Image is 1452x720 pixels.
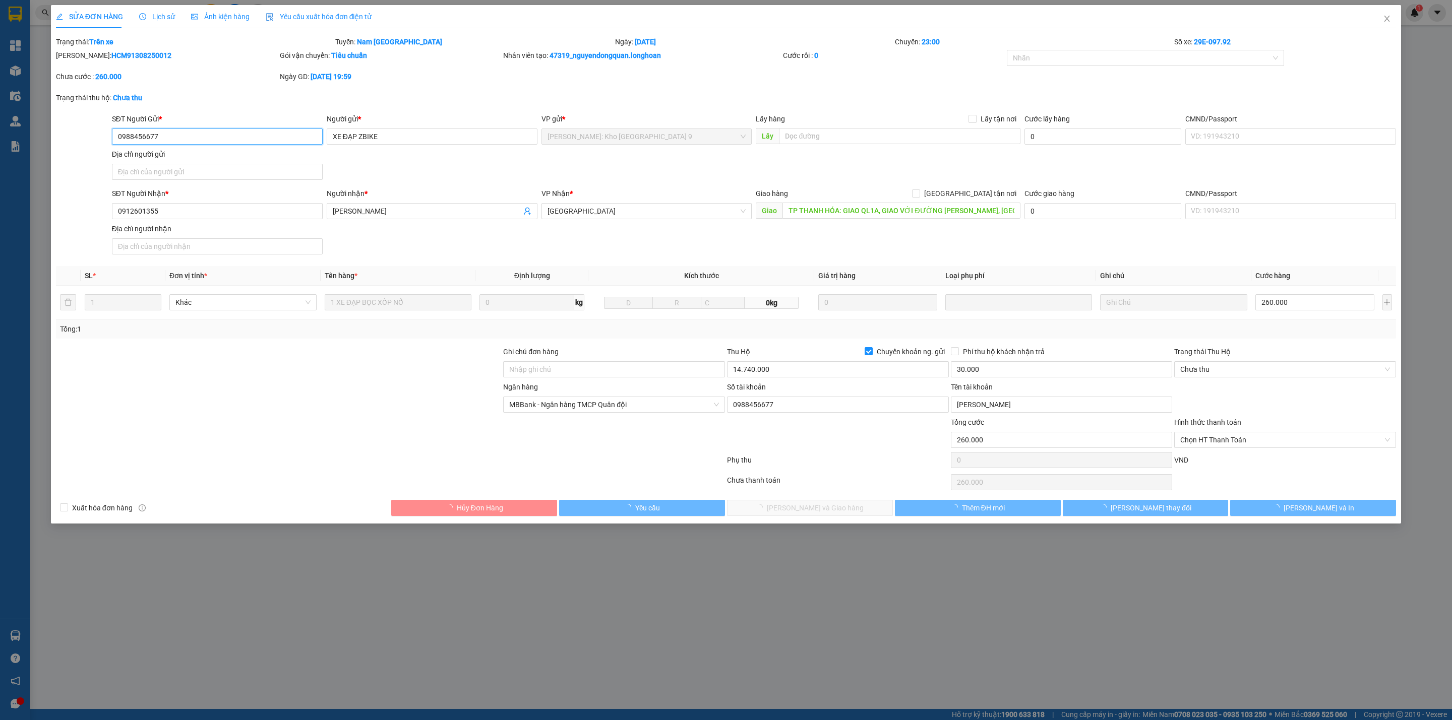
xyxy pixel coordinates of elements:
b: Tiêu chuẩn [331,51,367,59]
span: loading [446,504,457,511]
div: Địa chỉ người gửi [112,149,323,160]
span: VND [1174,456,1188,464]
input: 0 [818,294,937,310]
span: Định lượng [514,272,550,280]
span: Kích thước [684,272,719,280]
input: Dọc đường [782,203,1020,219]
span: Giao [756,203,782,219]
span: Khác [175,295,311,310]
div: Chưa thanh toán [726,475,950,492]
b: 0 [814,51,818,59]
span: clock-circle [139,13,146,20]
input: Địa chỉ của người gửi [112,164,323,180]
span: SL [85,272,93,280]
button: Thêm ĐH mới [895,500,1061,516]
div: Tổng: 1 [60,323,560,335]
b: 260.000 [95,73,122,81]
span: info-circle [139,504,146,511]
button: [PERSON_NAME] và In [1230,500,1396,516]
b: [DATE] [635,38,656,46]
div: Gói vận chuyển: [280,50,502,61]
b: 23:00 [922,38,940,46]
div: Ngày: [614,36,894,47]
input: Số tài khoản [727,397,949,413]
div: Chuyến: [894,36,1174,47]
span: Giá trị hàng [818,272,856,280]
label: Hình thức thanh toán [1174,418,1241,426]
div: Người gửi [327,113,537,124]
b: [DATE] 19:59 [311,73,351,81]
button: Yêu cầu [559,500,725,516]
label: Cước lấy hàng [1024,115,1070,123]
span: Hồ Chí Minh: Kho Thủ Đức & Quận 9 [548,129,746,144]
span: Hủy Đơn Hàng [457,502,503,513]
span: Phí thu hộ khách nhận trả [959,346,1049,357]
div: Tuyến: [334,36,614,47]
span: close [1383,15,1391,23]
div: [PERSON_NAME]: [56,50,278,61]
th: Loại phụ phí [941,266,1097,286]
input: Dọc đường [779,128,1020,144]
div: SĐT Người Gửi [112,113,323,124]
span: loading [1100,504,1111,511]
div: CMND/Passport [1185,188,1396,199]
span: SỬA ĐƠN HÀNG [56,13,123,21]
b: Chưa thu [113,94,142,102]
span: Chọn HT Thanh Toán [1180,432,1390,447]
b: HCM91308250012 [111,51,171,59]
input: R [652,297,701,309]
span: Tổng cước [951,418,984,426]
div: Trạng thái thu hộ: [56,92,334,103]
input: Ghi Chú [1100,294,1247,310]
label: Tên tài khoản [951,383,993,391]
span: Yêu cầu [635,502,660,513]
span: Lấy tận nơi [977,113,1020,124]
label: Số tài khoản [727,383,766,391]
span: Giao hàng [756,189,788,198]
span: [GEOGRAPHIC_DATA] tận nơi [920,188,1020,199]
b: 47319_nguyendongquan.longhoan [550,51,661,59]
span: [PERSON_NAME] thay đổi [1111,502,1191,513]
b: Nam [GEOGRAPHIC_DATA] [357,38,442,46]
span: loading [624,504,635,511]
div: Chưa cước : [56,71,278,82]
span: Chuyển khoản ng. gửi [873,346,949,357]
span: Lịch sử [139,13,175,21]
span: picture [191,13,198,20]
span: loading [951,504,962,511]
span: [PERSON_NAME] và In [1284,502,1354,513]
span: 0kg [745,297,799,309]
label: Ghi chú đơn hàng [503,348,559,356]
th: Ghi chú [1096,266,1251,286]
div: Nhân viên tạo: [503,50,781,61]
div: SĐT Người Nhận [112,188,323,199]
button: plus [1382,294,1392,310]
button: [PERSON_NAME] và Giao hàng [727,500,893,516]
span: Chưa thu [1180,362,1390,377]
span: Tên hàng [325,272,357,280]
span: Xuất hóa đơn hàng [68,502,137,513]
input: D [604,297,653,309]
div: VP gửi [541,113,752,124]
input: C [701,297,745,309]
input: VD: Bàn, Ghế [325,294,472,310]
label: Ngân hàng [503,383,538,391]
div: Cước rồi : [783,50,1005,61]
input: Cước lấy hàng [1024,128,1181,145]
input: Tên tài khoản [951,397,1173,413]
div: CMND/Passport [1185,113,1396,124]
span: Ảnh kiện hàng [191,13,250,21]
span: Lấy hàng [756,115,785,123]
span: user-add [523,207,531,215]
div: Ngày GD: [280,71,502,82]
span: Thanh Hóa [548,204,746,219]
span: edit [56,13,63,20]
span: Thêm ĐH mới [962,502,1005,513]
span: VP Nhận [541,189,570,198]
span: MBBank - Ngân hàng TMCP Quân đội [509,397,719,412]
b: Trên xe [89,38,113,46]
div: Số xe: [1173,36,1397,47]
span: Cước hàng [1255,272,1290,280]
span: Lấy [756,128,779,144]
img: icon [266,13,274,21]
